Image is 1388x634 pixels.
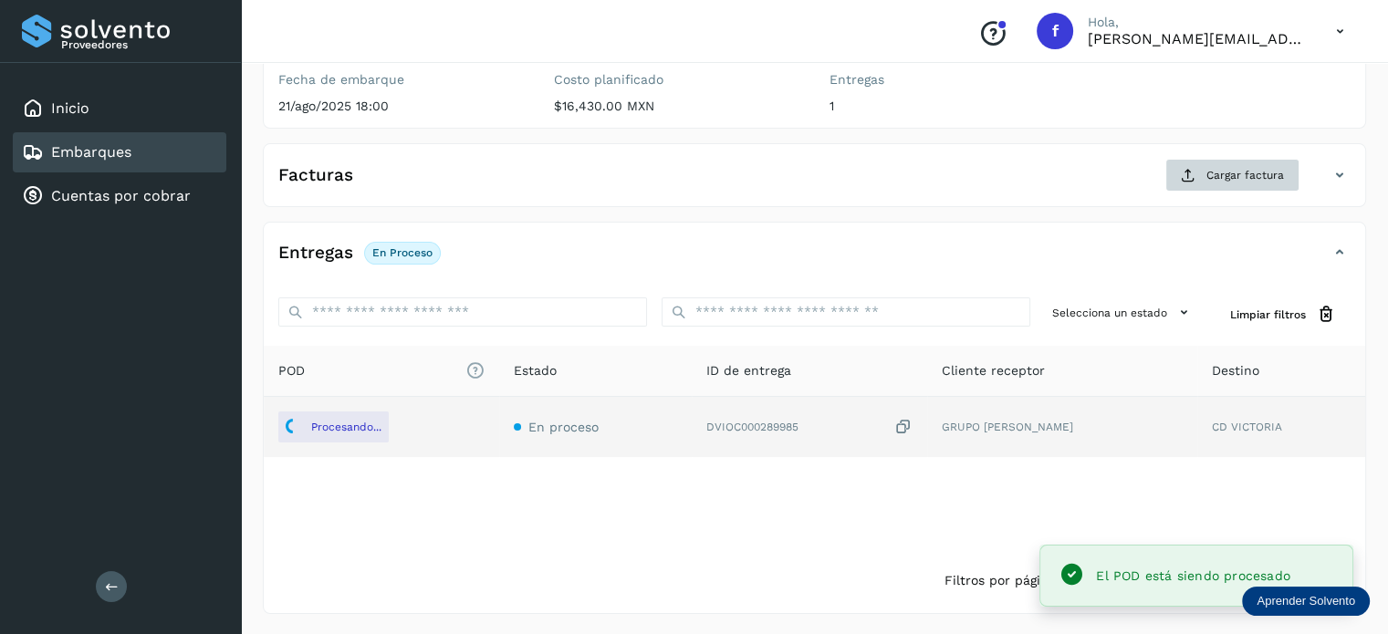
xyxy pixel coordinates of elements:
td: CD VICTORIA [1197,397,1365,457]
label: Fecha de embarque [278,72,525,88]
span: Cargar factura [1206,167,1284,183]
a: Inicio [51,99,89,117]
p: En proceso [372,246,433,259]
button: Cargar factura [1165,159,1299,192]
h4: Facturas [278,165,353,186]
div: Cuentas por cobrar [13,176,226,216]
button: Selecciona un estado [1045,297,1201,327]
p: Procesando... [311,421,381,433]
span: En proceso [528,420,599,434]
td: GRUPO [PERSON_NAME] [927,397,1198,457]
span: Estado [514,361,557,380]
div: EntregasEn proceso [264,237,1365,283]
div: Inicio [13,88,226,129]
span: ID de entrega [706,361,791,380]
p: 1 [830,99,1076,114]
p: flor.compean@gruporeyes.com.mx [1088,30,1307,47]
span: Destino [1212,361,1259,380]
p: Hola, [1088,15,1307,30]
span: POD [278,361,485,380]
p: $16,430.00 MXN [554,99,800,114]
a: Cuentas por cobrar [51,187,191,204]
span: El POD está siendo procesado [1096,568,1290,583]
h4: Entregas [278,243,353,264]
button: Procesando... [278,411,389,442]
span: Cliente receptor [942,361,1045,380]
label: Entregas [830,72,1076,88]
p: Aprender Solvento [1257,594,1355,608]
span: Limpiar filtros [1230,307,1306,323]
p: Proveedores [61,38,219,51]
label: Costo planificado [554,72,800,88]
div: Aprender Solvento [1242,587,1370,616]
div: Embarques [13,132,226,172]
a: Embarques [51,143,131,161]
p: 21/ago/2025 18:00 [278,99,525,114]
div: FacturasCargar factura [264,159,1365,206]
span: Filtros por página : [944,571,1064,590]
div: DVIOC000289985 [706,418,913,437]
button: Limpiar filtros [1216,297,1351,331]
